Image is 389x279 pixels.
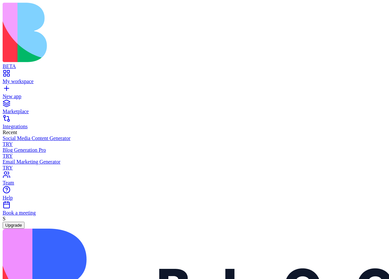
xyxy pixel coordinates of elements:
button: Upgrade [3,222,25,229]
div: Team [3,180,386,186]
img: logo [3,3,265,62]
a: Marketplace [3,103,386,114]
div: Help [3,195,386,201]
div: TRY [3,153,386,159]
a: Integrations [3,118,386,130]
a: BETA [3,58,386,69]
a: Upgrade [3,222,25,228]
a: Email Marketing GeneratorTRY [3,159,386,171]
div: Email Marketing Generator [3,159,386,165]
div: Social Media Content Generator [3,135,386,141]
a: Book a meeting [3,204,386,216]
div: Marketplace [3,109,386,114]
a: Team [3,174,386,186]
a: Help [3,189,386,201]
div: My workspace [3,78,386,84]
a: New app [3,88,386,99]
div: Blog Generation Pro [3,147,386,153]
span: S [3,216,6,221]
div: TRY [3,165,386,171]
div: Book a meeting [3,210,386,216]
a: My workspace [3,73,386,84]
a: Social Media Content GeneratorTRY [3,135,386,147]
div: Integrations [3,124,386,130]
a: Blog Generation ProTRY [3,147,386,159]
div: New app [3,94,386,99]
div: BETA [3,63,386,69]
div: TRY [3,141,386,147]
span: Recent [3,130,17,135]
